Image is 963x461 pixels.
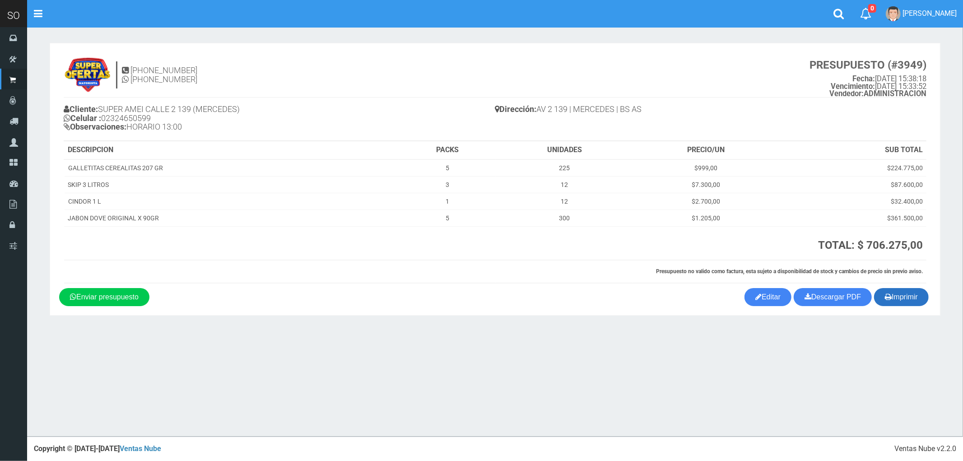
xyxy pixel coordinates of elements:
span: 0 [868,4,876,13]
img: 9k= [64,57,112,93]
td: 12 [496,193,633,210]
td: 12 [496,177,633,193]
span: Enviar presupuesto [76,293,139,301]
h4: [PHONE_NUMBER] [PHONE_NUMBER] [122,66,197,84]
td: CINDOR 1 L [64,193,399,210]
th: SUB TOTAL [779,141,926,159]
strong: Copyright © [DATE]-[DATE] [34,444,161,453]
strong: TOTAL: $ 706.275,00 [818,239,923,251]
strong: Fecha: [852,75,875,83]
td: 3 [399,177,496,193]
td: SKIP 3 LITROS [64,177,399,193]
td: 1 [399,193,496,210]
td: $2.700,00 [633,193,779,210]
small: [DATE] 15:38:18 [DATE] 15:33:52 [809,59,926,98]
td: $32.400,00 [779,193,926,210]
a: Ventas Nube [120,444,161,453]
th: UNIDADES [496,141,633,159]
strong: Vencimiento: [831,82,875,91]
td: $361.500,00 [779,210,926,227]
td: 300 [496,210,633,227]
td: 5 [399,159,496,177]
td: $999,00 [633,159,779,177]
b: Observaciones: [64,122,126,131]
b: Cliente: [64,104,98,114]
h4: SUPER AMEI CALLE 2 139 (MERCEDES) 02324650599 HORARIO 13:00 [64,102,495,136]
td: JABON DOVE ORIGINAL X 90GR [64,210,399,227]
h4: AV 2 139 | MERCEDES | BS AS [495,102,927,118]
th: PRECIO/UN [633,141,779,159]
button: Imprimir [874,288,929,306]
td: 5 [399,210,496,227]
td: $7.300,00 [633,177,779,193]
div: Ventas Nube v2.2.0 [894,444,956,454]
td: 225 [496,159,633,177]
strong: PRESUPUESTO (#3949) [809,59,926,71]
td: $87.600,00 [779,177,926,193]
a: Editar [744,288,791,306]
th: PACKS [399,141,496,159]
img: User Image [886,6,901,21]
th: DESCRIPCION [64,141,399,159]
a: Enviar presupuesto [59,288,149,306]
b: Dirección: [495,104,537,114]
td: $1.205,00 [633,210,779,227]
strong: Vendedor: [829,89,864,98]
strong: Presupuesto no valido como factura, esta sujeto a disponibilidad de stock y cambios de precio sin... [656,268,923,275]
td: $224.775,00 [779,159,926,177]
b: Celular : [64,113,101,123]
a: Descargar PDF [794,288,872,306]
td: GALLETITAS CEREALITAS 207 GR [64,159,399,177]
b: ADMINISTRACION [829,89,926,98]
span: [PERSON_NAME] [903,9,957,18]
